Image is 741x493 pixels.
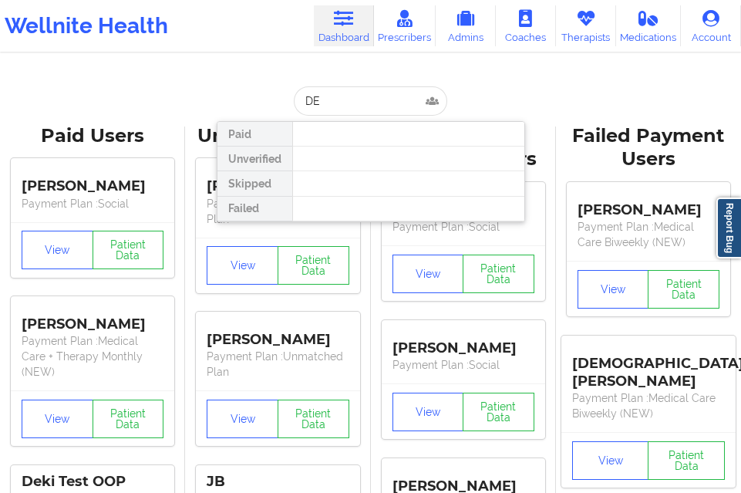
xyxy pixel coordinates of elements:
[207,400,278,438] button: View
[616,5,681,46] a: Medications
[681,5,741,46] a: Account
[196,124,359,148] div: Unverified Users
[22,333,163,380] p: Payment Plan : Medical Care + Therapy Monthly (NEW)
[207,167,349,196] div: [PERSON_NAME]
[392,328,534,357] div: [PERSON_NAME]
[22,304,163,333] div: [PERSON_NAME]
[207,473,349,491] div: JB
[22,231,93,269] button: View
[392,357,534,373] p: Payment Plan : Social
[716,198,741,258] a: Report Bug
[217,122,292,147] div: Paid
[22,167,163,196] div: [PERSON_NAME]
[392,219,534,235] p: Payment Plan : Social
[572,343,725,390] div: [DEMOGRAPHIC_DATA][PERSON_NAME]
[463,393,534,431] button: Patient Data
[217,197,292,221] div: Failed
[207,349,349,380] p: Payment Plan : Unmatched Plan
[436,5,496,46] a: Admins
[93,400,164,438] button: Patient Data
[556,5,616,46] a: Therapists
[217,147,292,171] div: Unverified
[278,246,349,285] button: Patient Data
[207,196,349,227] p: Payment Plan : Unmatched Plan
[578,190,719,219] div: [PERSON_NAME]
[648,270,719,309] button: Patient Data
[217,171,292,196] div: Skipped
[11,124,174,148] div: Paid Users
[278,400,349,438] button: Patient Data
[572,441,649,480] button: View
[578,219,719,250] p: Payment Plan : Medical Care Biweekly (NEW)
[93,231,164,269] button: Patient Data
[207,319,349,349] div: [PERSON_NAME]
[314,5,374,46] a: Dashboard
[392,255,464,293] button: View
[392,393,464,431] button: View
[567,124,730,172] div: Failed Payment Users
[648,441,725,480] button: Patient Data
[578,270,649,309] button: View
[207,246,278,285] button: View
[496,5,556,46] a: Coaches
[374,5,436,46] a: Prescribers
[22,196,163,211] p: Payment Plan : Social
[463,255,534,293] button: Patient Data
[22,400,93,438] button: View
[572,390,725,421] p: Payment Plan : Medical Care Biweekly (NEW)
